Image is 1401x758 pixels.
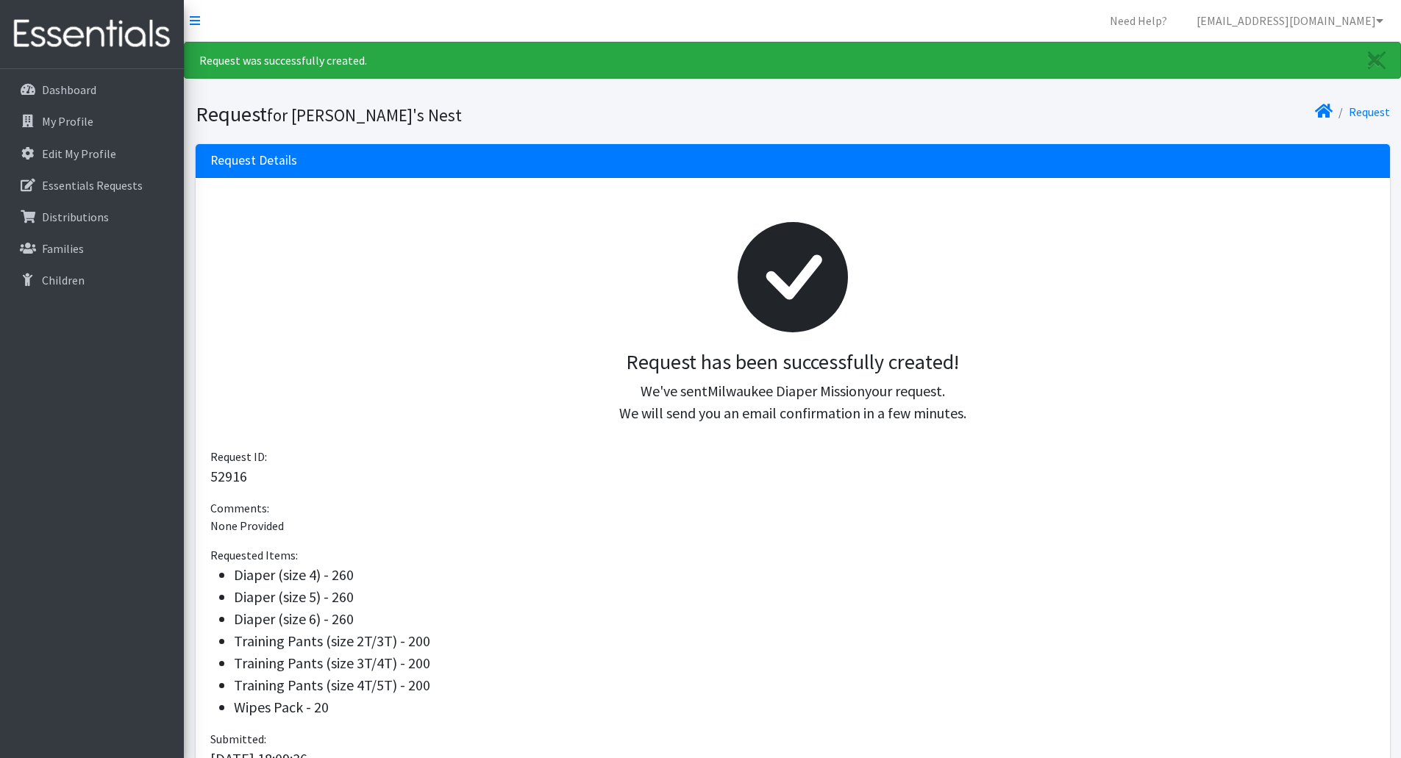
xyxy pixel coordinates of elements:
[42,210,109,224] p: Distributions
[6,265,178,295] a: Children
[42,146,116,161] p: Edit My Profile
[234,608,1375,630] li: Diaper (size 6) - 260
[210,501,269,515] span: Comments:
[1098,6,1179,35] a: Need Help?
[184,42,1401,79] div: Request was successfully created.
[6,10,178,59] img: HumanEssentials
[234,674,1375,696] li: Training Pants (size 4T/5T) - 200
[42,273,85,287] p: Children
[222,380,1363,424] p: We've sent your request. We will send you an email confirmation in a few minutes.
[707,382,865,400] span: Milwaukee Diaper Mission
[1349,104,1390,119] a: Request
[42,178,143,193] p: Essentials Requests
[42,241,84,256] p: Families
[1185,6,1395,35] a: [EMAIL_ADDRESS][DOMAIN_NAME]
[6,202,178,232] a: Distributions
[6,139,178,168] a: Edit My Profile
[234,564,1375,586] li: Diaper (size 4) - 260
[210,465,1375,487] p: 52916
[210,518,284,533] span: None Provided
[196,101,788,127] h1: Request
[234,586,1375,608] li: Diaper (size 5) - 260
[6,234,178,263] a: Families
[6,75,178,104] a: Dashboard
[267,104,462,126] small: for [PERSON_NAME]'s Nest
[42,82,96,97] p: Dashboard
[6,171,178,200] a: Essentials Requests
[210,449,267,464] span: Request ID:
[1353,43,1400,78] a: Close
[210,153,297,168] h3: Request Details
[234,652,1375,674] li: Training Pants (size 3T/4T) - 200
[234,696,1375,718] li: Wipes Pack - 20
[42,114,93,129] p: My Profile
[222,350,1363,375] h3: Request has been successfully created!
[210,548,298,562] span: Requested Items:
[234,630,1375,652] li: Training Pants (size 2T/3T) - 200
[6,107,178,136] a: My Profile
[210,732,266,746] span: Submitted:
